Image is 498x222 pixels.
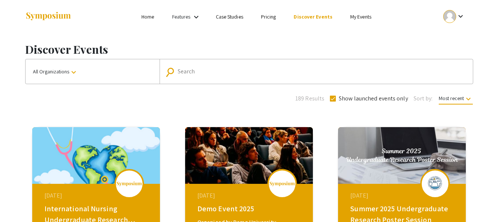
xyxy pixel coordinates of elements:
[44,191,150,200] div: [DATE]
[216,13,243,20] a: Case Studies
[25,43,473,56] h1: Discover Events
[197,203,303,214] div: Demo Event 2025
[32,127,160,184] img: global-connections-in-nursing-philippines-neva_eventCoverPhoto_3453dd__thumb.png
[464,95,473,103] mat-icon: keyboard_arrow_down
[294,13,332,20] a: Discover Events
[424,174,446,193] img: summer-2025-undergraduate-research-poster-session_eventLogo_a048e7_.png
[414,94,433,103] span: Sort by:
[295,94,324,103] span: 189 Results
[350,13,371,20] a: My Events
[197,191,303,200] div: [DATE]
[192,13,201,21] mat-icon: Expand Features list
[69,68,78,77] mat-icon: keyboard_arrow_down
[116,181,142,186] img: logo_v2.png
[33,68,78,75] span: All Organizations
[26,59,160,84] button: All Organizations
[338,127,466,184] img: summer-2025-undergraduate-research-poster-session_eventCoverPhoto_77f9a4__thumb.jpg
[172,13,191,20] a: Features
[141,13,154,20] a: Home
[435,8,473,25] button: Expand account dropdown
[433,92,479,105] button: Most recent
[6,189,31,216] iframe: Chat
[439,95,473,105] span: Most recent
[185,127,313,184] img: demo-event-2025_eventCoverPhoto_e268cd__thumb.jpg
[350,191,455,200] div: [DATE]
[167,66,177,79] mat-icon: Search
[269,181,295,186] img: logo_v2.png
[25,11,71,21] img: Symposium by ForagerOne
[456,12,465,21] mat-icon: Expand account dropdown
[339,94,408,103] span: Show launched events only
[261,13,276,20] a: Pricing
